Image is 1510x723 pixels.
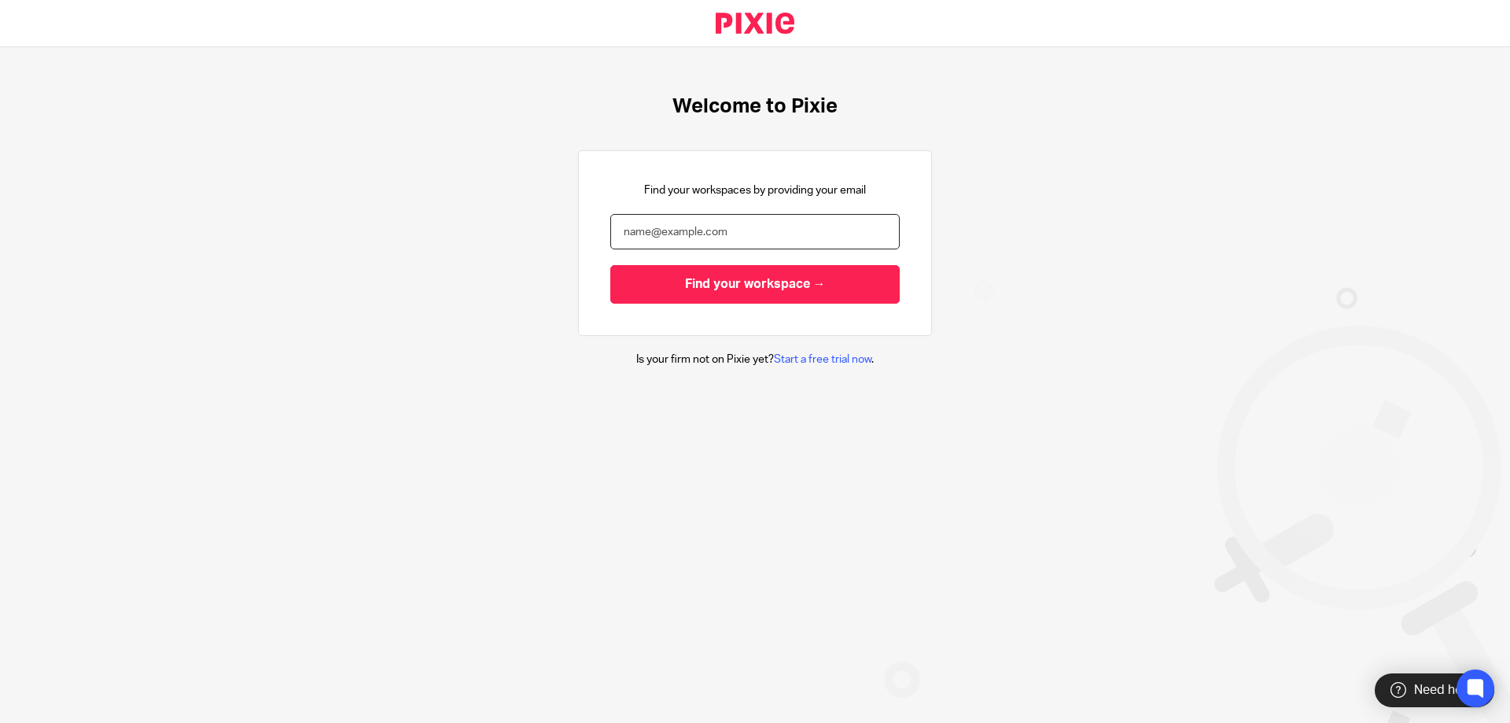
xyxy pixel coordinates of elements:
p: Is your firm not on Pixie yet? . [636,352,874,367]
input: name@example.com [610,214,900,249]
h1: Welcome to Pixie [672,94,838,119]
input: Find your workspace → [610,265,900,304]
a: Start a free trial now [774,354,871,365]
p: Find your workspaces by providing your email [644,183,866,198]
div: Need help? [1375,673,1494,707]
